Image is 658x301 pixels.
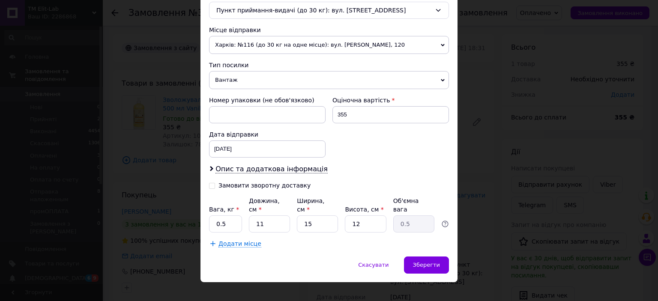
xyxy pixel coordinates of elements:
span: Вантаж [209,71,449,89]
span: Додати місце [218,240,261,247]
span: Тип посилки [209,62,248,69]
span: Скасувати [358,262,389,268]
div: Оціночна вартість [332,96,449,104]
div: Пункт приймання-видачі (до 30 кг): вул. [STREET_ADDRESS] [209,2,449,19]
label: Довжина, см [249,197,280,213]
span: Опис та додаткова інформація [215,165,328,173]
span: Місце відправки [209,27,261,33]
span: Харків: №116 (до 30 кг на одне місце): вул. [PERSON_NAME], 120 [209,36,449,54]
div: Замовити зворотну доставку [218,182,311,189]
label: Ширина, см [297,197,324,213]
label: Висота, см [345,206,383,213]
span: Зберегти [413,262,440,268]
label: Вага, кг [209,206,239,213]
div: Дата відправки [209,130,326,139]
div: Номер упаковки (не обов'язково) [209,96,326,104]
div: Об'ємна вага [393,197,434,214]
